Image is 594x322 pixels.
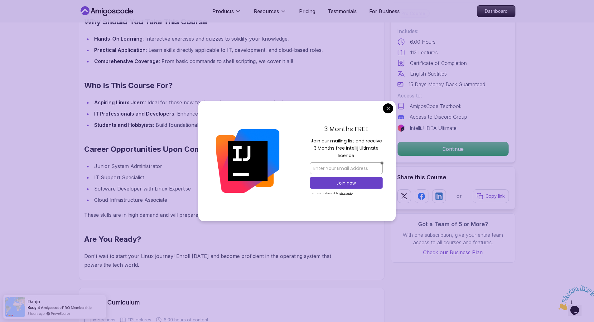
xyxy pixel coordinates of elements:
li: : Ideal for those new to Linux who want to master the basics. [92,98,350,107]
h2: Are You Ready? [84,234,350,244]
li: : Enhance your command-line efficiency and system understanding. [92,109,350,118]
p: English Subtitles [410,70,447,77]
iframe: chat widget [555,283,594,313]
h2: Career Opportunities Upon Completion [84,144,350,154]
p: Certificate of Completion [410,59,467,67]
button: Products [212,7,241,20]
p: 15 Days Money Back Guaranteed [408,81,485,88]
button: Resources [254,7,287,20]
p: AmigosCode Textbook [410,102,461,110]
strong: IT Professionals and Developers [94,111,174,117]
strong: Hands-On Learning [94,36,142,42]
h2: Who Is This Course For? [84,81,350,91]
span: Danjo [27,299,40,304]
p: 112 Lectures [410,49,438,56]
li: IT Support Specialist [92,173,350,182]
li: : Interactive exercises and quizzes to solidify your knowledge. [92,34,350,43]
strong: Aspiring Linux Users [94,99,145,106]
a: Amigoscode PRO Membership [41,305,92,310]
p: Dashboard [477,6,515,17]
strong: Comprehensive Coverage [94,58,159,64]
span: 5 hours ago [27,311,45,316]
a: Pricing [299,7,315,15]
p: Access to: [397,92,509,99]
li: Cloud Infrastructure Associate [92,196,350,204]
li: : Build foundational skills for personal projects or academic use. [92,121,350,129]
p: Continue [398,142,509,156]
strong: Practical Application [94,47,146,53]
p: Resources [254,7,279,15]
h2: Course Curriculum [84,298,379,307]
img: provesource social proof notification image [5,297,25,317]
img: jetbrains logo [397,124,405,132]
a: Check our Business Plan [397,249,509,256]
p: Products [212,7,234,15]
p: 6.00 Hours [410,38,436,46]
p: With one subscription, give your entire team access to all courses and features. [397,231,509,246]
p: or [456,192,462,200]
li: Software Developer with Linux Expertise [92,184,350,193]
strong: Students and Hobbyists [94,122,153,128]
a: For Business [369,7,400,15]
li: : From basic commands to shell scripting, we cover it all! [92,57,350,66]
span: Bought [27,305,40,310]
h3: Got a Team of 5 or More? [397,220,509,229]
img: Chat attention grabber [2,2,41,27]
span: 1 [2,2,5,8]
button: Continue [397,142,509,156]
li: Junior System Administrator [92,162,350,171]
a: Dashboard [477,5,515,17]
button: Copy link [473,189,509,203]
p: Includes: [397,27,509,35]
a: ProveSource [51,311,70,316]
li: : Learn skills directly applicable to IT, development, and cloud-based roles. [92,46,350,54]
p: These skills are in high demand and will prepare you to excel in any tech-related career. [84,211,350,219]
p: Copy link [485,193,505,199]
p: IntelliJ IDEA Ultimate [410,124,456,132]
p: Access to Discord Group [410,113,467,121]
a: Testimonials [328,7,357,15]
h2: Share this Course [397,173,509,182]
p: Don't wait to start your Linux journey! Enroll [DATE] and become proficient in the operating syst... [84,252,350,269]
